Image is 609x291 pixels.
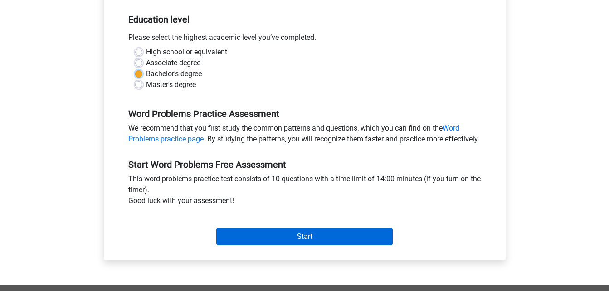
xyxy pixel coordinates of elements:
[146,68,202,79] label: Bachelor's degree
[128,10,481,29] h5: Education level
[128,159,481,170] h5: Start Word Problems Free Assessment
[146,79,196,90] label: Master's degree
[146,58,200,68] label: Associate degree
[216,228,393,245] input: Start
[128,108,481,119] h5: Word Problems Practice Assessment
[122,123,488,148] div: We recommend that you first study the common patterns and questions, which you can find on the . ...
[122,174,488,210] div: This word problems practice test consists of 10 questions with a time limit of 14:00 minutes (if ...
[146,47,227,58] label: High school or equivalent
[122,32,488,47] div: Please select the highest academic level you’ve completed.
